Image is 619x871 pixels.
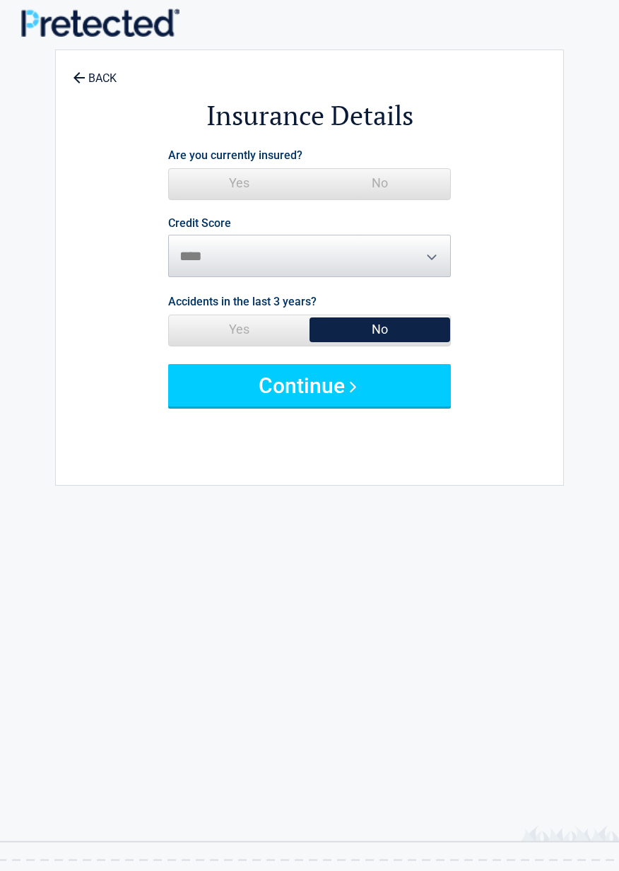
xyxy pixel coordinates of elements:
label: Accidents in the last 3 years? [168,292,317,311]
span: Yes [169,169,309,197]
span: No [309,169,450,197]
button: Continue [168,364,451,407]
span: No [309,315,450,344]
span: Yes [169,315,309,344]
img: Main Logo [21,8,179,37]
label: Credit Score [168,218,231,229]
h2: Insurance Details [63,98,556,134]
a: BACK [70,59,119,84]
label: Are you currently insured? [168,146,302,165]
